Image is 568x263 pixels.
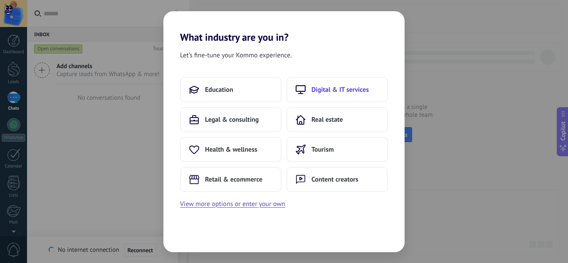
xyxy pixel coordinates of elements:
[180,107,282,132] button: Legal & consulting
[163,11,405,43] h2: What industry are you in?
[286,77,388,102] button: Digital & IT services
[205,175,262,184] span: Retail & ecommerce
[205,86,233,94] span: Education
[286,107,388,132] button: Real estate
[180,199,285,209] button: View more options or enter your own
[180,137,282,162] button: Health & wellness
[180,77,282,102] button: Education
[311,175,358,184] span: Content creators
[311,116,343,124] span: Real estate
[286,167,388,192] button: Content creators
[205,116,259,124] span: Legal & consulting
[311,145,334,154] span: Tourism
[286,137,388,162] button: Tourism
[205,145,257,154] span: Health & wellness
[311,86,369,94] span: Digital & IT services
[180,50,292,61] span: Let’s fine-tune your Kommo experience.
[180,167,282,192] button: Retail & ecommerce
